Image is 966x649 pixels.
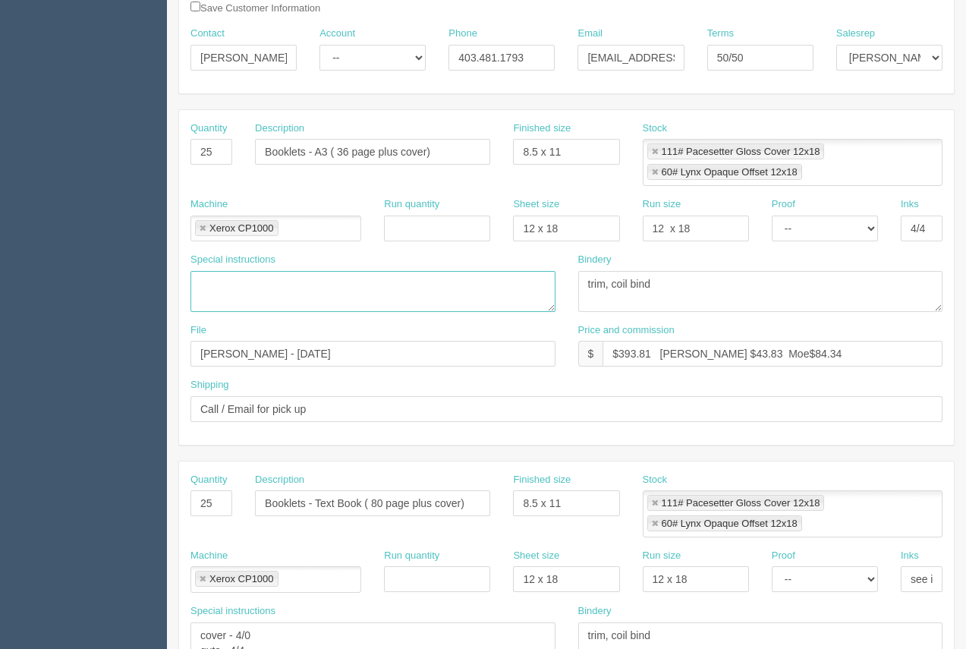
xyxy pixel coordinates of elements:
[513,473,571,487] label: Finished size
[643,549,681,563] label: Run size
[190,323,206,338] label: File
[513,121,571,136] label: Finished size
[901,549,919,563] label: Inks
[513,549,559,563] label: Sheet size
[578,341,603,367] div: $
[190,473,227,487] label: Quantity
[448,27,477,41] label: Phone
[384,197,439,212] label: Run quantity
[190,27,225,41] label: Contact
[255,473,304,487] label: Description
[578,323,675,338] label: Price and commission
[772,197,795,212] label: Proof
[190,121,227,136] label: Quantity
[255,121,304,136] label: Description
[190,197,228,212] label: Machine
[190,253,275,267] label: Special instructions
[662,498,820,508] div: 111# Pacesetter Gloss Cover 12x18
[643,197,681,212] label: Run size
[662,167,798,177] div: 60# Lynx Opaque Offset 12x18
[209,223,274,233] div: Xerox CP1000
[662,518,798,528] div: 60# Lynx Opaque Offset 12x18
[577,27,603,41] label: Email
[772,549,795,563] label: Proof
[578,253,612,267] label: Bindery
[190,378,229,392] label: Shipping
[319,27,355,41] label: Account
[384,549,439,563] label: Run quantity
[643,473,668,487] label: Stock
[643,121,668,136] label: Stock
[209,574,274,584] div: Xerox CP1000
[190,604,275,619] label: Special instructions
[707,27,734,41] label: Terms
[578,271,943,312] textarea: trim, coil bind
[190,271,555,312] textarea: cover - 4/0 guts - 4/4
[513,197,559,212] label: Sheet size
[578,604,612,619] label: Bindery
[662,146,820,156] div: 111# Pacesetter Gloss Cover 12x18
[901,197,919,212] label: Inks
[190,549,228,563] label: Machine
[836,27,875,41] label: Salesrep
